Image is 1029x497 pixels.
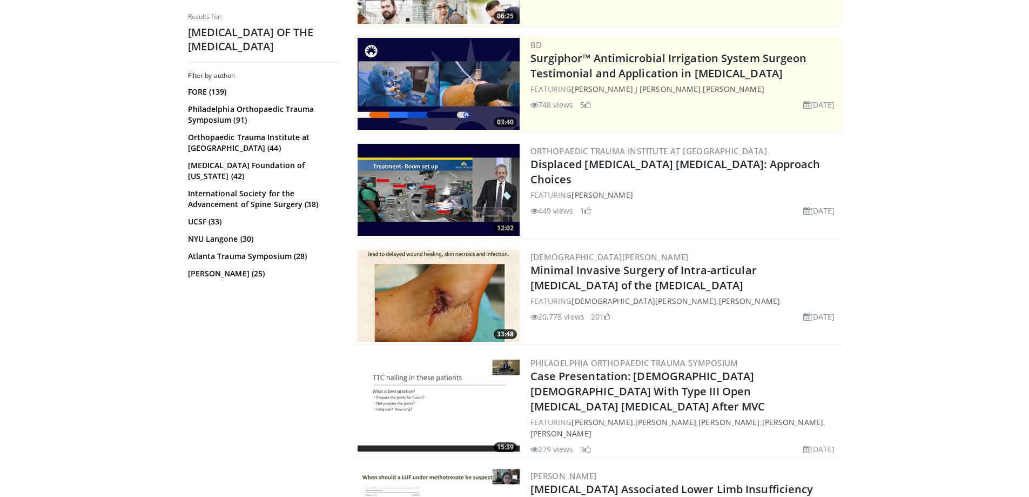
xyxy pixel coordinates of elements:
[358,38,520,130] img: 70422da6-974a-44ac-bf9d-78c82a89d891.300x170_q85_crop-smart_upscale.jpg
[358,144,520,236] a: 12:02
[571,417,633,427] a: [PERSON_NAME]
[530,295,839,307] div: FEATURING ,
[530,416,839,439] div: FEATURING , , , ,
[358,144,520,236] img: 4144b144-fac0-4b5a-bf2a-d5f1ec624e10.300x170_q85_crop-smart_upscale.jpg
[530,157,820,187] a: Displaced [MEDICAL_DATA] [MEDICAL_DATA]: Approach Choices
[580,443,591,455] li: 3
[580,205,591,216] li: 1
[188,71,339,80] h3: Filter by author:
[530,145,768,156] a: Orthopaedic Trauma Institute at [GEOGRAPHIC_DATA]
[188,104,337,125] a: Philadelphia Orthopaedic Trauma Symposium (91)
[580,99,591,110] li: 5
[494,117,517,127] span: 03:40
[494,223,517,233] span: 12:02
[762,417,823,427] a: [PERSON_NAME]
[530,263,757,293] a: Minimal Invasive Surgery of Intra-articular [MEDICAL_DATA] of the [MEDICAL_DATA]
[635,417,696,427] a: [PERSON_NAME]
[358,250,520,342] img: 35a50d49-627e-422b-a069-3479b31312bc.300x170_q85_crop-smart_upscale.jpg
[188,251,337,262] a: Atlanta Trauma Symposium (28)
[188,87,337,97] a: FORE (139)
[530,205,574,216] li: 449 views
[530,369,765,414] a: Case Presentation: [DEMOGRAPHIC_DATA] [DEMOGRAPHIC_DATA] With Type III Open [MEDICAL_DATA] [MEDIC...
[530,39,542,50] a: BD
[188,268,337,279] a: [PERSON_NAME] (25)
[530,51,807,81] a: Surgiphor™ Antimicrobial Irrigation System Surgeon Testimonial and Application in [MEDICAL_DATA]
[358,250,520,342] a: 33:48
[571,190,633,200] a: [PERSON_NAME]
[188,234,337,244] a: NYU Langone (30)
[698,417,759,427] a: [PERSON_NAME]
[571,84,764,94] a: [PERSON_NAME] J [PERSON_NAME] [PERSON_NAME]
[803,205,835,216] li: [DATE]
[494,329,517,339] span: 33:48
[530,189,839,201] div: FEATURING
[530,83,839,95] div: FEATURING
[530,428,591,439] a: [PERSON_NAME]
[719,296,780,306] a: [PERSON_NAME]
[803,311,835,322] li: [DATE]
[530,443,574,455] li: 279 views
[803,443,835,455] li: [DATE]
[188,25,339,54] h2: [MEDICAL_DATA] OF THE [MEDICAL_DATA]
[530,471,597,481] a: [PERSON_NAME]
[494,442,517,452] span: 15:39
[188,188,337,210] a: International Society for the Advancement of Spine Surgery (38)
[358,360,520,452] a: 15:39
[530,99,574,110] li: 748 views
[188,216,337,227] a: UCSF (33)
[803,99,835,110] li: [DATE]
[494,11,517,21] span: 06:25
[188,132,337,154] a: Orthopaedic Trauma Institute at [GEOGRAPHIC_DATA] (44)
[358,360,520,452] img: 0dd9d276-c87f-4074-b1f9-7b887b640c28.300x170_q85_crop-smart_upscale.jpg
[188,12,339,21] p: Results for:
[530,311,584,322] li: 20,778 views
[571,296,716,306] a: [DEMOGRAPHIC_DATA][PERSON_NAME]
[530,357,738,368] a: Philadelphia Orthopaedic Trauma Symposium
[358,38,520,130] a: 03:40
[591,311,610,322] li: 201
[530,251,689,262] a: [DEMOGRAPHIC_DATA][PERSON_NAME]
[188,160,337,182] a: [MEDICAL_DATA] Foundation of [US_STATE] (42)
